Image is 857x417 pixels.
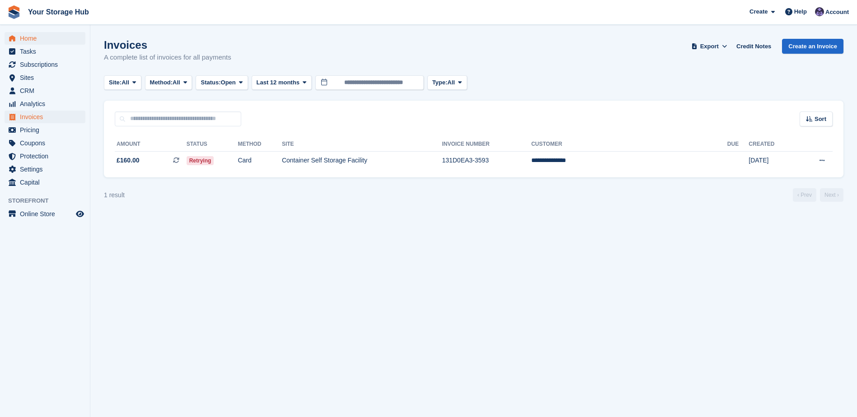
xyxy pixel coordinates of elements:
nav: Page [791,188,845,202]
span: Subscriptions [20,58,74,71]
span: Account [825,8,849,17]
span: Home [20,32,74,45]
span: Help [794,7,807,16]
button: Type: All [427,75,467,90]
a: menu [5,111,85,123]
span: Sort [815,115,826,124]
button: Method: All [145,75,192,90]
td: Container Self Storage Facility [282,151,442,170]
th: Invoice Number [442,137,531,152]
img: stora-icon-8386f47178a22dfd0bd8f6a31ec36ba5ce8667c1dd55bd0f319d3a0aa187defe.svg [7,5,21,19]
a: menu [5,124,85,136]
td: [DATE] [749,151,797,170]
span: Invoices [20,111,74,123]
a: menu [5,71,85,84]
span: Last 12 months [257,78,300,87]
span: Pricing [20,124,74,136]
th: Method [238,137,281,152]
a: Credit Notes [733,39,775,54]
a: Previous [793,188,816,202]
button: Status: Open [196,75,248,90]
div: 1 result [104,190,125,200]
span: £160.00 [117,156,140,165]
td: Card [238,151,281,170]
span: Tasks [20,45,74,58]
a: menu [5,97,85,110]
span: Method: [150,78,173,87]
span: Storefront [8,196,90,205]
span: All [122,78,129,87]
a: menu [5,84,85,97]
p: A complete list of invoices for all payments [104,52,231,63]
span: Capital [20,176,74,189]
a: menu [5,163,85,176]
th: Due [727,137,749,152]
a: menu [5,45,85,58]
td: 131D0EA3-3593 [442,151,531,170]
a: menu [5,176,85,189]
a: menu [5,208,85,220]
span: Create [749,7,768,16]
span: Export [700,42,719,51]
a: menu [5,58,85,71]
span: Open [221,78,236,87]
span: CRM [20,84,74,97]
a: menu [5,32,85,45]
span: All [173,78,180,87]
img: Liam Beddard [815,7,824,16]
span: Settings [20,163,74,176]
th: Customer [531,137,727,152]
th: Site [282,137,442,152]
a: Your Storage Hub [24,5,93,19]
th: Amount [115,137,187,152]
h1: Invoices [104,39,231,51]
a: Create an Invoice [782,39,843,54]
th: Status [187,137,238,152]
button: Export [689,39,729,54]
button: Site: All [104,75,141,90]
span: Analytics [20,97,74,110]
span: Status: [201,78,220,87]
span: Protection [20,150,74,162]
a: menu [5,137,85,149]
span: Site: [109,78,122,87]
span: Retrying [187,156,214,165]
span: Coupons [20,137,74,149]
a: Preview store [75,208,85,219]
a: Next [820,188,843,202]
button: Last 12 months [252,75,312,90]
a: menu [5,150,85,162]
span: Type: [432,78,448,87]
th: Created [749,137,797,152]
span: Online Store [20,208,74,220]
span: All [447,78,455,87]
span: Sites [20,71,74,84]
